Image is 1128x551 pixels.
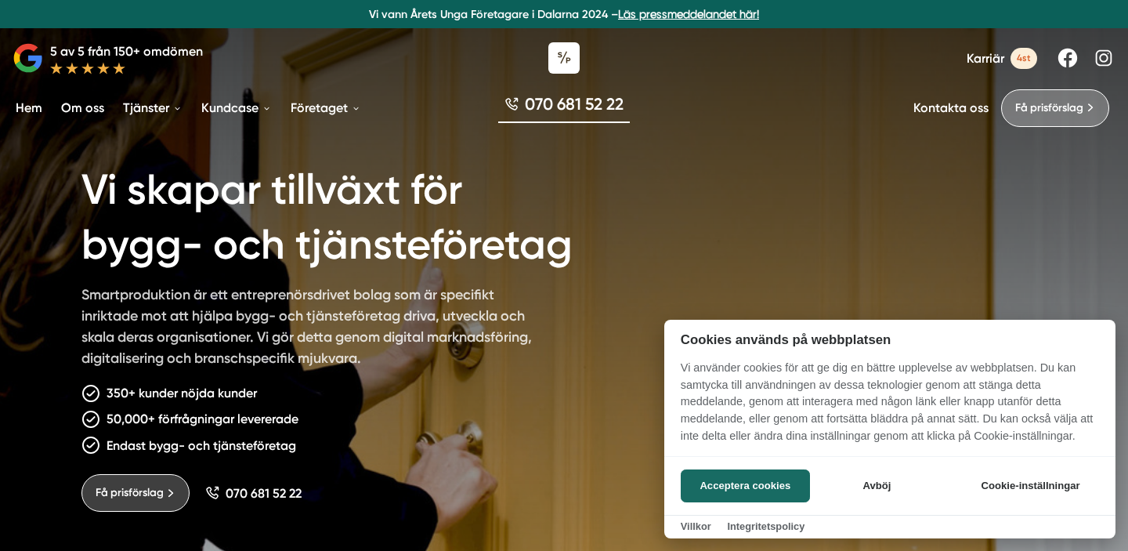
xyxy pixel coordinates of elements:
button: Avböj [815,469,939,502]
a: Integritetspolicy [727,520,804,532]
a: Villkor [681,520,711,532]
button: Cookie-inställningar [962,469,1099,502]
button: Acceptera cookies [681,469,810,502]
p: Vi använder cookies för att ge dig en bättre upplevelse av webbplatsen. Du kan samtycka till anvä... [664,360,1115,455]
h2: Cookies används på webbplatsen [664,332,1115,347]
